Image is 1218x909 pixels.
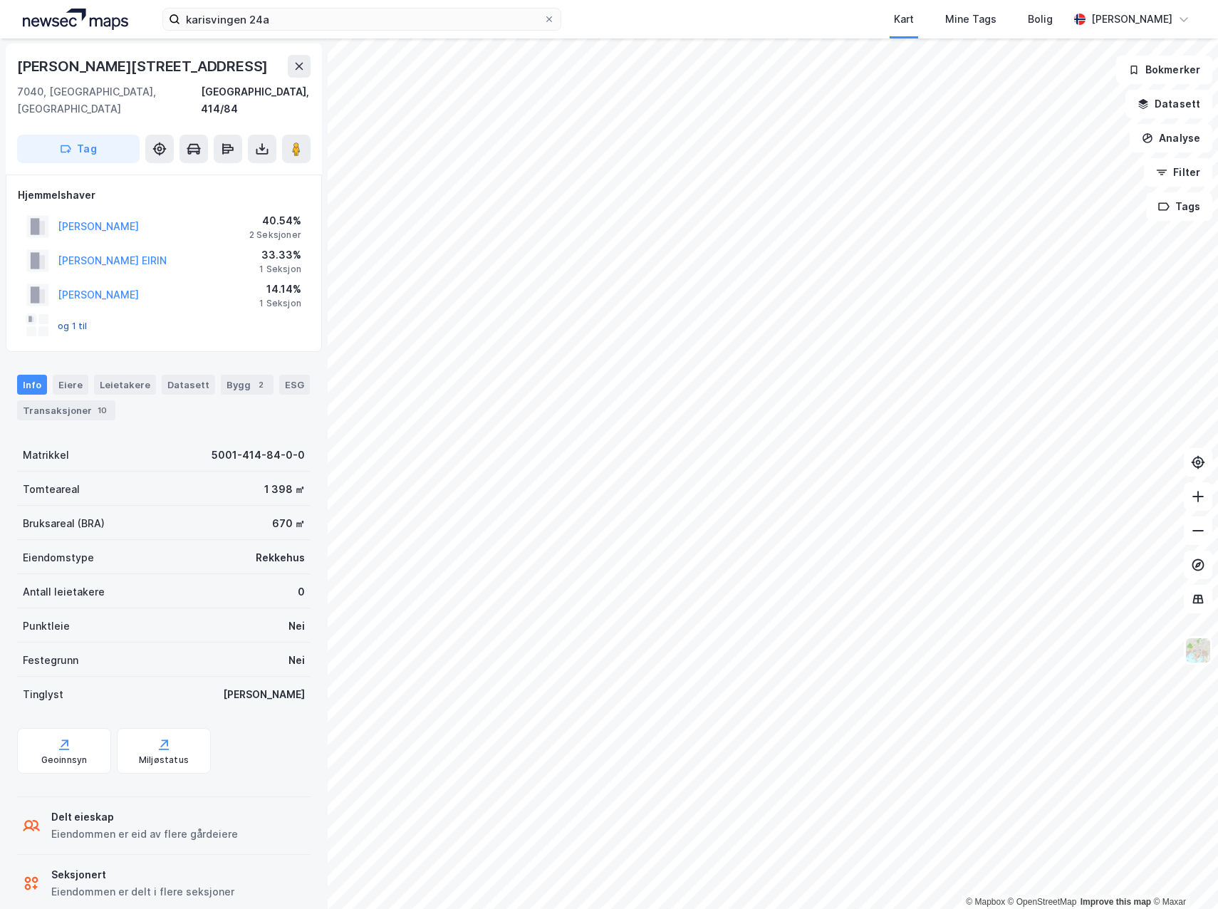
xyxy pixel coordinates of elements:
div: Delt eieskap [51,809,238,826]
input: Søk på adresse, matrikkel, gårdeiere, leietakere eller personer [180,9,543,30]
div: Seksjonert [51,866,234,883]
button: Bokmerker [1116,56,1212,84]
div: 2 Seksjoner [249,229,301,241]
div: 2 [254,378,268,392]
button: Analyse [1130,124,1212,152]
iframe: Chat Widget [1147,841,1218,909]
div: Nei [288,618,305,635]
div: 33.33% [259,246,301,264]
div: 670 ㎡ [272,515,305,532]
div: Transaksjoner [17,400,115,420]
div: Geoinnsyn [41,754,88,766]
img: Z [1185,637,1212,664]
div: 40.54% [249,212,301,229]
div: ESG [279,375,310,395]
button: Tag [17,135,140,163]
a: OpenStreetMap [1008,897,1077,907]
button: Filter [1144,158,1212,187]
a: Improve this map [1081,897,1151,907]
button: Tags [1146,192,1212,221]
div: Leietakere [94,375,156,395]
div: [PERSON_NAME] [223,686,305,703]
div: 0 [298,583,305,601]
div: Eiendomstype [23,549,94,566]
div: Bolig [1028,11,1053,28]
div: Eiendommen er eid av flere gårdeiere [51,826,238,843]
button: Datasett [1125,90,1212,118]
div: Hjemmelshaver [18,187,310,204]
div: Tinglyst [23,686,63,703]
div: Bygg [221,375,274,395]
div: [PERSON_NAME] [1091,11,1172,28]
div: Kontrollprogram for chat [1147,841,1218,909]
div: Punktleie [23,618,70,635]
div: Eiere [53,375,88,395]
div: Bruksareal (BRA) [23,515,105,532]
div: [PERSON_NAME][STREET_ADDRESS] [17,55,271,78]
div: 1 Seksjon [259,298,301,309]
div: Antall leietakere [23,583,105,601]
div: Eiendommen er delt i flere seksjoner [51,883,234,900]
div: Tomteareal [23,481,80,498]
div: 5001-414-84-0-0 [212,447,305,464]
div: 1 Seksjon [259,264,301,275]
div: 1 398 ㎡ [264,481,305,498]
div: Nei [288,652,305,669]
div: 7040, [GEOGRAPHIC_DATA], [GEOGRAPHIC_DATA] [17,83,201,118]
div: Rekkehus [256,549,305,566]
div: Info [17,375,47,395]
a: Mapbox [966,897,1005,907]
div: Matrikkel [23,447,69,464]
div: Festegrunn [23,652,78,669]
div: Miljøstatus [139,754,189,766]
div: 14.14% [259,281,301,298]
div: [GEOGRAPHIC_DATA], 414/84 [201,83,311,118]
div: Mine Tags [945,11,996,28]
div: 10 [95,403,110,417]
img: logo.a4113a55bc3d86da70a041830d287a7e.svg [23,9,128,30]
div: Kart [894,11,914,28]
div: Datasett [162,375,215,395]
